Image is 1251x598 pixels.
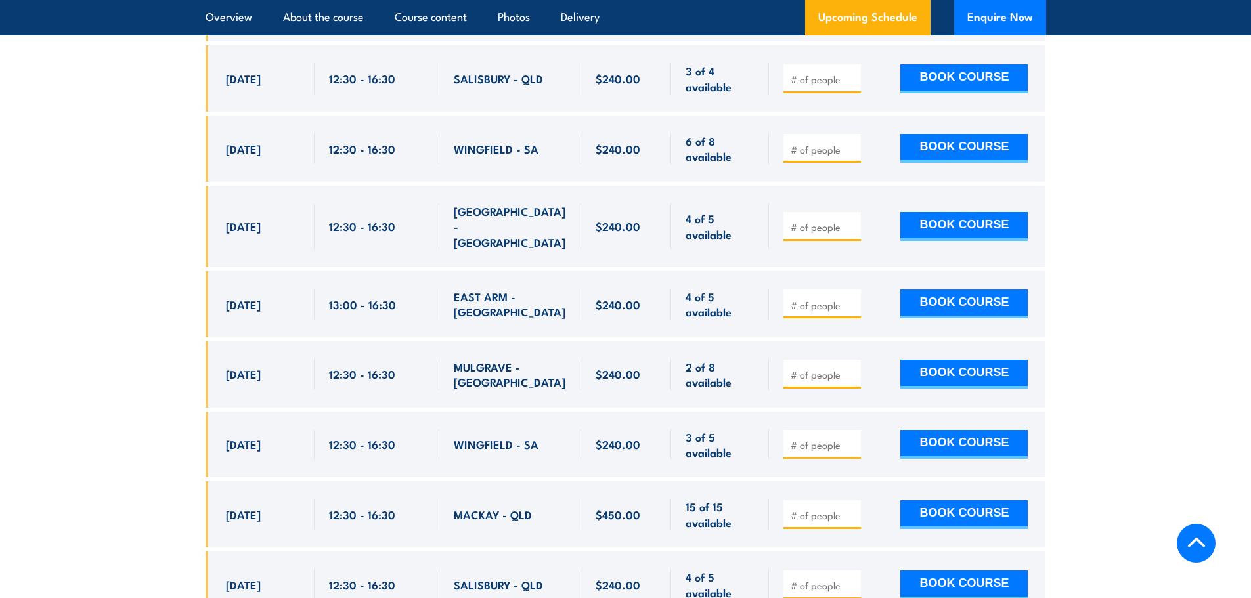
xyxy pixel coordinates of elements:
[226,437,261,452] span: [DATE]
[900,64,1028,93] button: BOOK COURSE
[226,219,261,234] span: [DATE]
[791,73,856,86] input: # of people
[329,297,396,312] span: 13:00 - 16:30
[596,297,640,312] span: $240.00
[686,289,755,320] span: 4 of 5 available
[596,219,640,234] span: $240.00
[329,219,395,234] span: 12:30 - 16:30
[686,211,755,242] span: 4 of 5 available
[900,134,1028,163] button: BOOK COURSE
[596,507,640,522] span: $450.00
[226,71,261,86] span: [DATE]
[791,579,856,592] input: # of people
[226,141,261,156] span: [DATE]
[226,507,261,522] span: [DATE]
[329,366,395,381] span: 12:30 - 16:30
[329,577,395,592] span: 12:30 - 16:30
[791,143,856,156] input: # of people
[454,577,543,592] span: SALISBURY - QLD
[329,437,395,452] span: 12:30 - 16:30
[454,141,538,156] span: WINGFIELD - SA
[791,299,856,312] input: # of people
[454,71,543,86] span: SALISBURY - QLD
[329,71,395,86] span: 12:30 - 16:30
[454,289,567,320] span: EAST ARM - [GEOGRAPHIC_DATA]
[900,430,1028,459] button: BOOK COURSE
[791,221,856,234] input: # of people
[900,360,1028,389] button: BOOK COURSE
[900,212,1028,241] button: BOOK COURSE
[226,577,261,592] span: [DATE]
[791,509,856,522] input: # of people
[900,500,1028,529] button: BOOK COURSE
[454,359,567,390] span: MULGRAVE - [GEOGRAPHIC_DATA]
[226,297,261,312] span: [DATE]
[900,289,1028,318] button: BOOK COURSE
[686,63,755,94] span: 3 of 4 available
[329,507,395,522] span: 12:30 - 16:30
[791,438,856,452] input: # of people
[454,507,532,522] span: MACKAY - QLD
[329,141,395,156] span: 12:30 - 16:30
[686,133,755,164] span: 6 of 8 available
[686,499,755,530] span: 15 of 15 available
[596,141,640,156] span: $240.00
[686,429,755,460] span: 3 of 5 available
[454,203,567,249] span: [GEOGRAPHIC_DATA] - [GEOGRAPHIC_DATA]
[226,366,261,381] span: [DATE]
[686,359,755,390] span: 2 of 8 available
[596,366,640,381] span: $240.00
[454,437,538,452] span: WINGFIELD - SA
[791,368,856,381] input: # of people
[596,437,640,452] span: $240.00
[596,71,640,86] span: $240.00
[596,577,640,592] span: $240.00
